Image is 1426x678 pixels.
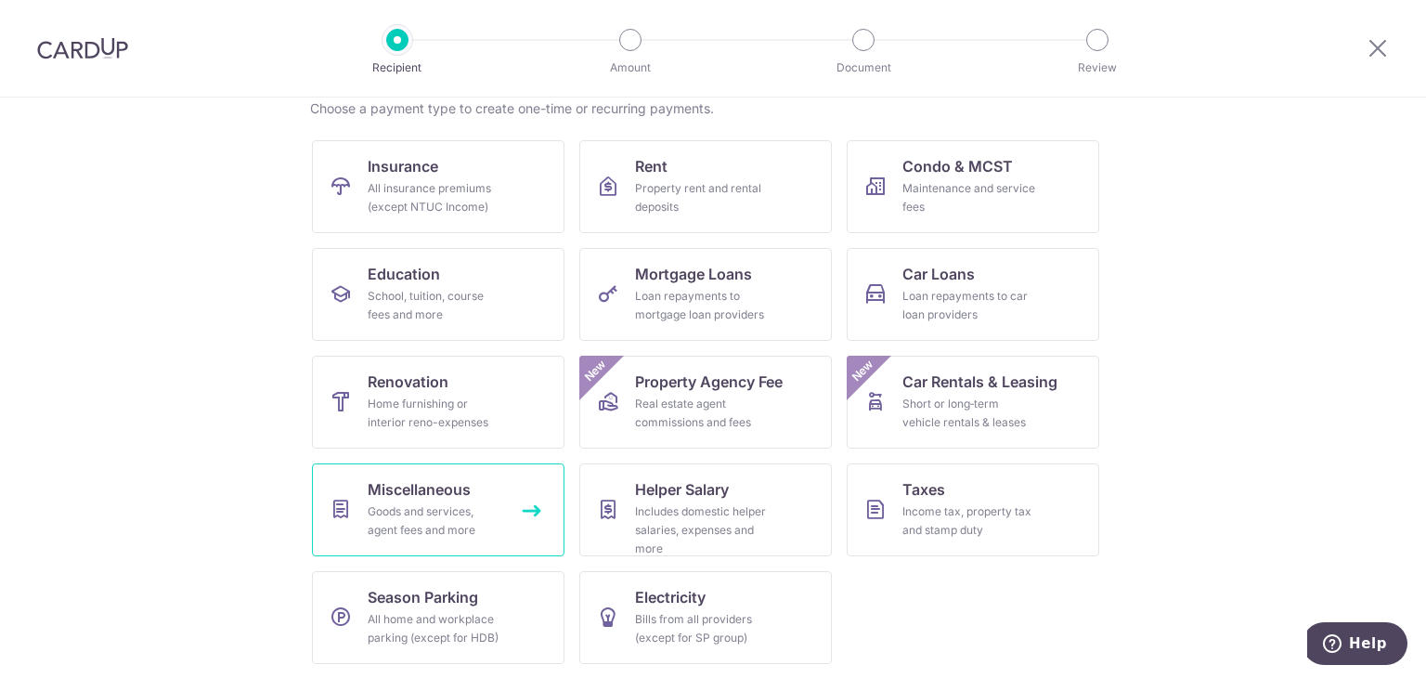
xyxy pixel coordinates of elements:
div: Home furnishing or interior reno-expenses [368,395,501,432]
a: RenovationHome furnishing or interior reno-expenses [312,356,564,449]
div: Goods and services, agent fees and more [368,502,501,540]
div: School, tuition, course fees and more [368,287,501,324]
div: Loan repayments to car loan providers [902,287,1036,324]
div: Property rent and rental deposits [635,179,769,216]
a: TaxesIncome tax, property tax and stamp duty [847,463,1099,556]
span: Rent [635,155,668,177]
a: ElectricityBills from all providers (except for SP group) [579,571,832,664]
span: Insurance [368,155,438,177]
div: Loan repayments to mortgage loan providers [635,287,769,324]
span: Helper Salary [635,478,729,501]
a: InsuranceAll insurance premiums (except NTUC Income) [312,140,564,233]
span: Electricity [635,586,706,608]
a: Season ParkingAll home and workplace parking (except for HDB) [312,571,564,664]
p: Recipient [329,59,466,77]
span: Taxes [902,478,945,501]
a: Mortgage LoansLoan repayments to mortgage loan providers [579,248,832,341]
span: Property Agency Fee [635,371,783,393]
span: New [580,356,611,386]
span: Car Rentals & Leasing [902,371,1057,393]
span: Renovation [368,371,448,393]
div: Maintenance and service fees [902,179,1036,216]
span: Condo & MCST [902,155,1013,177]
a: Property Agency FeeReal estate agent commissions and feesNew [579,356,832,449]
span: Education [368,263,440,285]
div: All home and workplace parking (except for HDB) [368,610,501,647]
img: CardUp [37,37,128,59]
a: MiscellaneousGoods and services, agent fees and more [312,463,564,556]
p: Amount [562,59,699,77]
p: Review [1029,59,1166,77]
span: Season Parking [368,586,478,608]
span: Mortgage Loans [635,263,752,285]
div: Choose a payment type to create one-time or recurring payments. [310,99,1116,118]
div: All insurance premiums (except NTUC Income) [368,179,501,216]
a: Car LoansLoan repayments to car loan providers [847,248,1099,341]
span: New [848,356,878,386]
div: Bills from all providers (except for SP group) [635,610,769,647]
a: RentProperty rent and rental deposits [579,140,832,233]
span: Miscellaneous [368,478,471,501]
div: Short or long‑term vehicle rentals & leases [902,395,1036,432]
a: EducationSchool, tuition, course fees and more [312,248,564,341]
div: Income tax, property tax and stamp duty [902,502,1036,540]
span: Car Loans [902,263,975,285]
a: Car Rentals & LeasingShort or long‑term vehicle rentals & leasesNew [847,356,1099,449]
iframe: Opens a widget where you can find more information [1307,622,1407,669]
p: Document [795,59,932,77]
a: Condo & MCSTMaintenance and service fees [847,140,1099,233]
a: Helper SalaryIncludes domestic helper salaries, expenses and more [579,463,832,556]
div: Includes domestic helper salaries, expenses and more [635,502,769,558]
div: Real estate agent commissions and fees [635,395,769,432]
